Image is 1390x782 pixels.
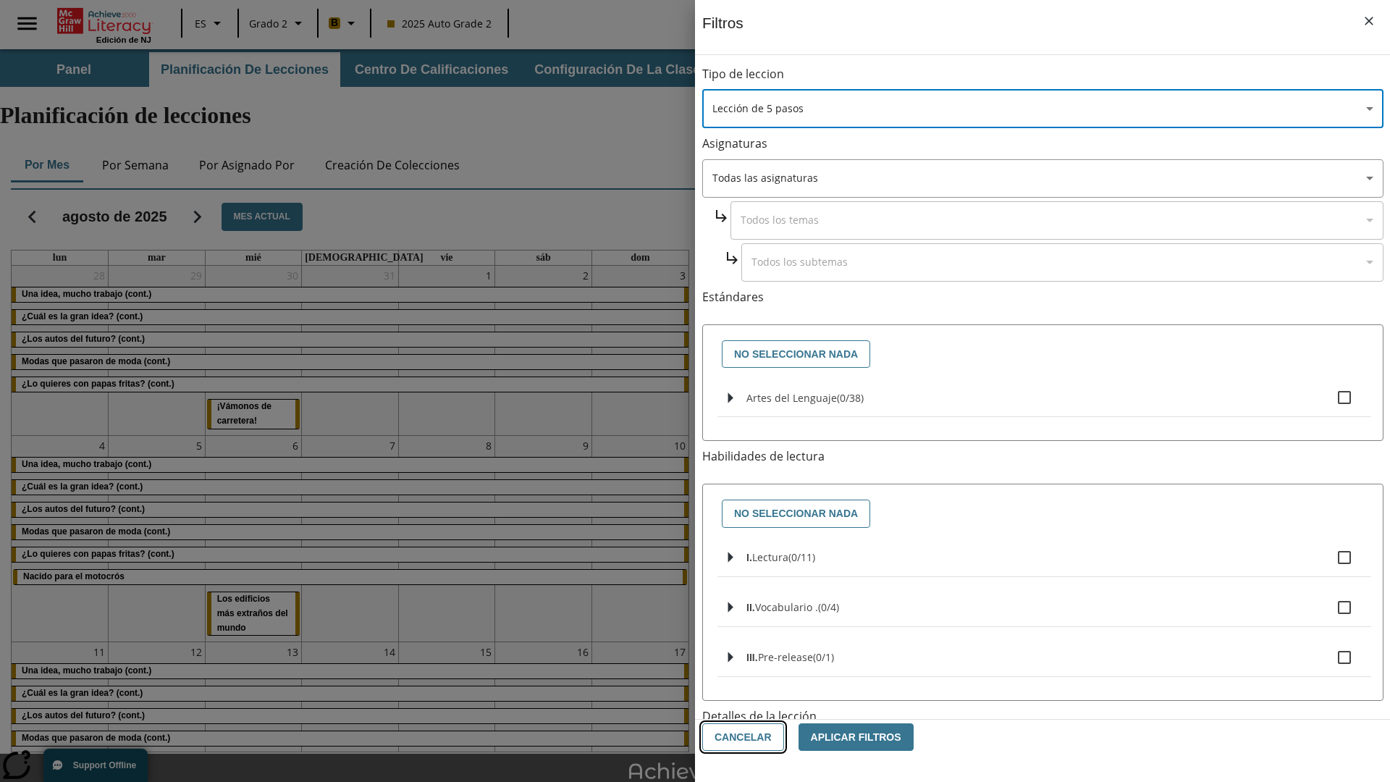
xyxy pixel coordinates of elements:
[717,379,1371,429] ul: Seleccione estándares
[730,201,1383,240] div: Seleccione una Asignatura
[755,600,818,614] span: Vocabulario .
[1354,6,1384,36] button: Cerrar los filtros del Menú lateral
[717,539,1371,689] ul: Seleccione habilidades
[715,337,1371,372] div: Seleccione estándares
[746,602,755,613] span: II.
[702,723,784,752] button: Cancelar
[702,90,1383,128] div: Seleccione un tipo de lección
[741,243,1383,282] div: Seleccione una Asignatura
[752,550,788,564] span: Lectura
[702,708,1383,725] p: Detalles de la lección
[799,723,914,752] button: Aplicar Filtros
[702,448,1383,465] p: Habilidades de lectura
[758,650,813,664] span: Pre-release
[837,391,864,405] span: 0 estándares seleccionados/38 estándares en grupo
[746,391,837,405] span: Artes del Lenguaje
[702,135,1383,152] p: Asignaturas
[746,552,752,563] span: I.
[813,650,834,664] span: 0 estándares seleccionados/1 estándares en grupo
[702,159,1383,198] div: Seleccione una Asignatura
[702,14,744,54] h1: Filtros
[746,652,758,663] span: III.
[702,289,1383,306] p: Estándares
[715,496,1371,531] div: Seleccione habilidades
[702,66,1383,83] p: Tipo de leccion
[722,340,870,369] button: No seleccionar nada
[788,550,815,564] span: 0 estándares seleccionados/11 estándares en grupo
[722,500,870,528] button: No seleccionar nada
[818,600,839,614] span: 0 estándares seleccionados/4 estándares en grupo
